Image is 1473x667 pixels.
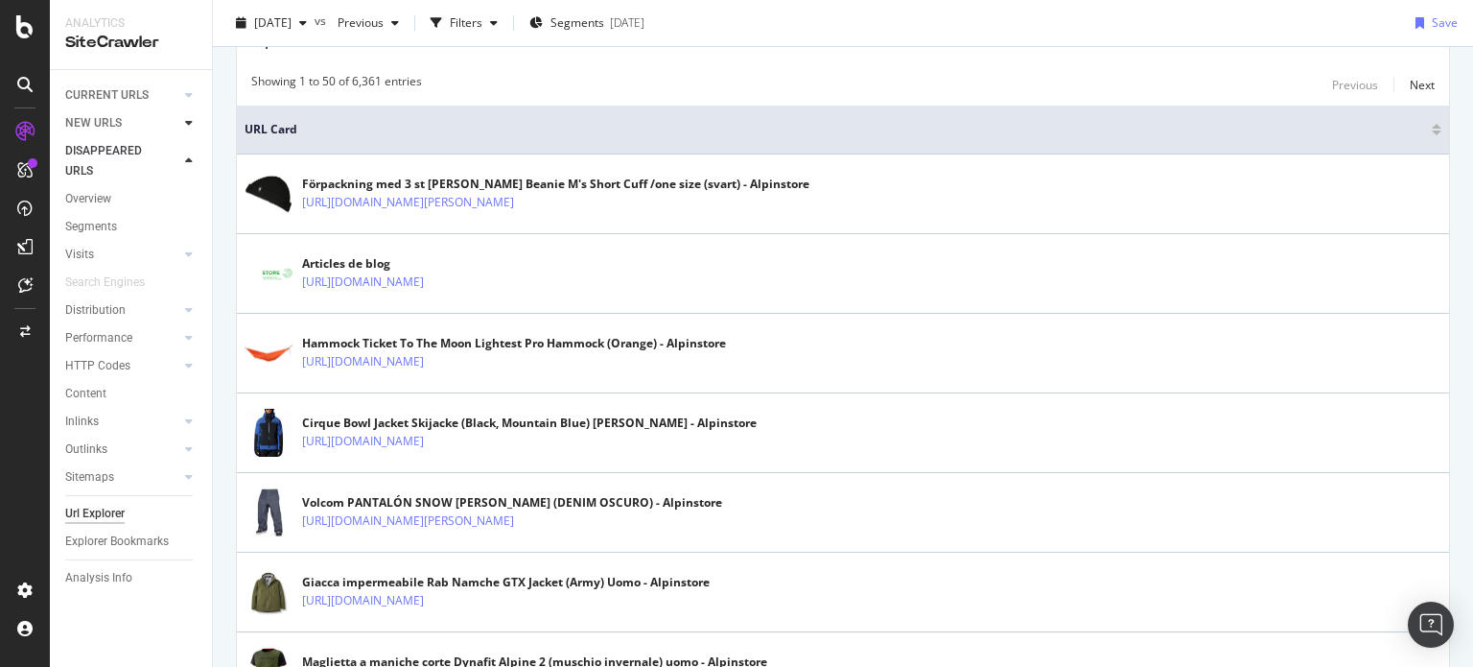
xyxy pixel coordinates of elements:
[65,440,107,460] div: Outlinks
[1408,8,1458,38] button: Save
[302,574,710,591] div: Giacca impermeabile Rab Namche GTX Jacket (Army) Uomo - Alpinstore
[65,412,179,432] a: Inlinks
[65,245,179,265] a: Visits
[330,14,384,31] span: Previous
[302,512,514,531] a: [URL][DOMAIN_NAME][PERSON_NAME]
[65,532,169,552] div: Explorer Bookmarks
[65,273,164,293] a: Search Engines
[245,408,292,459] img: main image
[302,352,424,371] a: [URL][DOMAIN_NAME]
[65,217,199,237] a: Segments
[302,273,424,292] a: [URL][DOMAIN_NAME]
[302,193,514,212] a: [URL][DOMAIN_NAME][PERSON_NAME]
[65,384,106,404] div: Content
[245,266,292,283] img: main image
[330,8,407,38] button: Previous
[245,328,292,379] img: main image
[65,32,197,54] div: SiteCrawler
[65,141,162,181] div: DISAPPEARED URLS
[65,300,179,321] a: Distribution
[65,504,199,524] a: Url Explorer
[302,255,486,273] div: Articles de blog
[1410,73,1435,96] button: Next
[65,189,199,209] a: Overview
[315,12,330,29] span: vs
[65,113,179,133] a: NEW URLS
[65,384,199,404] a: Content
[254,14,292,31] span: 2025 Oct. 7th
[65,568,132,588] div: Analysis Info
[1332,77,1378,93] div: Previous
[251,73,422,96] div: Showing 1 to 50 of 6,361 entries
[245,567,292,618] img: main image
[423,8,505,38] button: Filters
[65,440,179,460] a: Outlinks
[65,245,94,265] div: Visits
[450,14,482,31] div: Filters
[65,328,132,348] div: Performance
[610,14,644,31] div: [DATE]
[302,591,424,610] a: [URL][DOMAIN_NAME]
[550,14,604,31] span: Segments
[65,412,99,432] div: Inlinks
[302,176,809,193] div: Förpackning med 3 st [PERSON_NAME] Beanie M's Short Cuff /one size (svart) - Alpinstore
[65,85,149,106] div: CURRENT URLS
[65,532,199,552] a: Explorer Bookmarks
[65,113,122,133] div: NEW URLS
[1332,73,1378,96] button: Previous
[302,432,424,451] a: [URL][DOMAIN_NAME]
[1432,14,1458,31] div: Save
[65,467,179,488] a: Sitemaps
[65,467,114,488] div: Sitemaps
[65,356,130,376] div: HTTP Codes
[65,300,126,321] div: Distribution
[302,335,726,352] div: Hammock Ticket To The Moon Lightest Pro Hammock (Orange) - Alpinstore
[65,217,117,237] div: Segments
[65,356,179,376] a: HTTP Codes
[65,15,197,32] div: Analytics
[65,85,179,106] a: CURRENT URLS
[65,504,125,524] div: Url Explorer
[65,189,111,209] div: Overview
[522,8,652,38] button: Segments[DATE]
[302,415,757,432] div: Cirque Bowl Jacket Skijacke (Black, Mountain Blue) [PERSON_NAME] - Alpinstore
[245,488,292,538] img: main image
[65,568,199,588] a: Analysis Info
[1408,602,1454,648] div: Open Intercom Messenger
[302,494,722,512] div: Volcom PANTALÓN SNOW [PERSON_NAME] (DENIM OSCURO) - Alpinstore
[65,328,179,348] a: Performance
[245,121,1427,138] span: URL Card
[228,8,315,38] button: [DATE]
[1410,77,1435,93] div: Next
[245,169,292,220] img: main image
[65,141,179,181] a: DISAPPEARED URLS
[65,273,145,293] div: Search Engines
